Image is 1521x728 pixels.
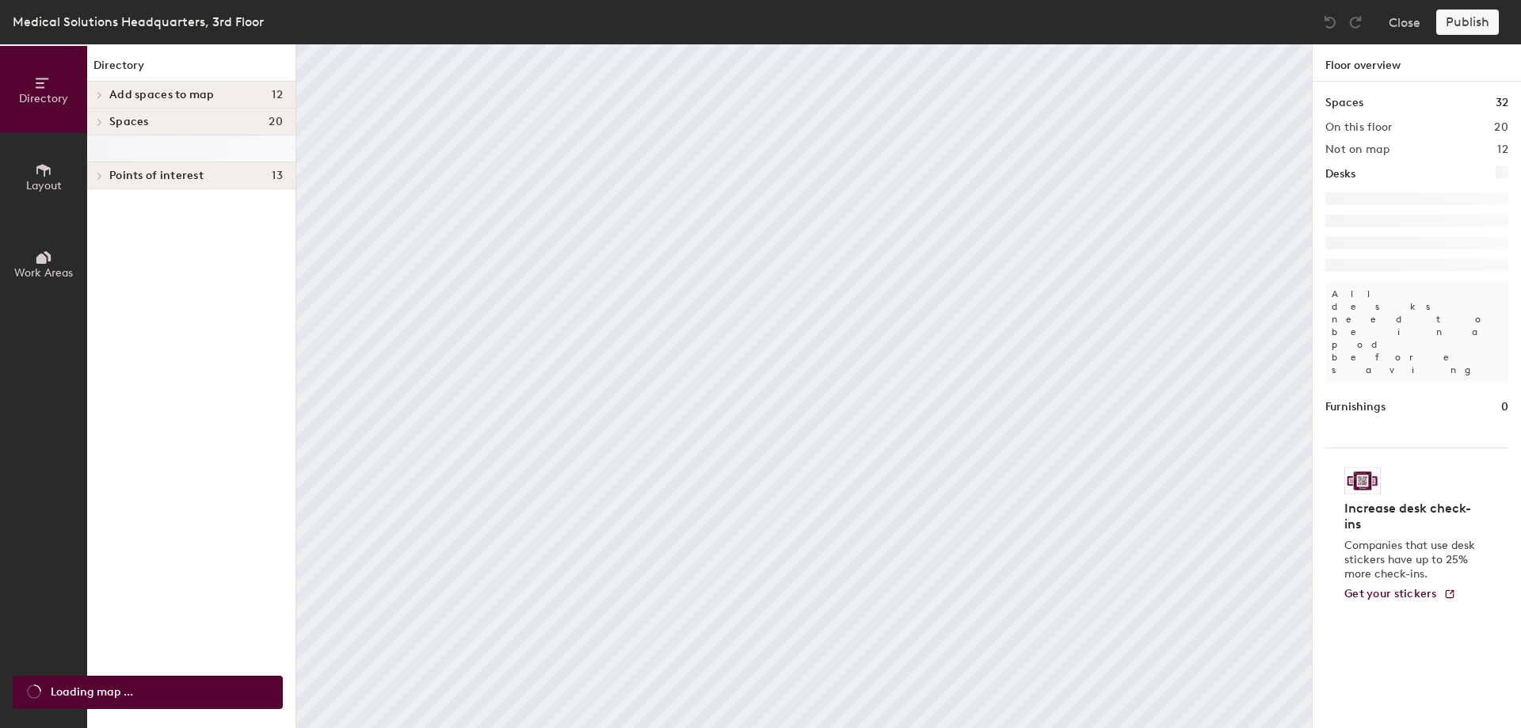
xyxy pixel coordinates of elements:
img: Undo [1322,14,1338,30]
div: Medical Solutions Headquarters, 3rd Floor [13,12,264,32]
h2: 12 [1497,143,1508,156]
p: Companies that use desk stickers have up to 25% more check-ins. [1344,539,1480,581]
button: Close [1389,10,1420,35]
span: Spaces [109,116,149,128]
h2: 20 [1494,121,1508,134]
a: Get your stickers [1344,588,1456,601]
h1: Directory [87,57,295,82]
p: All desks need to be in a pod before saving [1325,281,1508,383]
span: Work Areas [14,266,73,280]
h1: 0 [1501,398,1508,416]
canvas: Map [296,44,1312,728]
span: 12 [272,89,283,101]
h4: Increase desk check-ins [1344,501,1480,532]
h2: Not on map [1325,143,1389,156]
span: 20 [269,116,283,128]
span: Get your stickers [1344,587,1437,600]
h1: Floor overview [1313,44,1521,82]
span: Layout [26,179,62,192]
h1: Desks [1325,166,1355,183]
span: Loading map ... [51,684,133,701]
img: Redo [1348,14,1363,30]
span: Directory [19,92,68,105]
span: Points of interest [109,170,204,182]
span: Add spaces to map [109,89,215,101]
img: Sticker logo [1344,467,1381,494]
h1: Spaces [1325,94,1363,112]
h2: On this floor [1325,121,1393,134]
span: 13 [272,170,283,182]
h1: Furnishings [1325,398,1386,416]
h1: 32 [1496,94,1508,112]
